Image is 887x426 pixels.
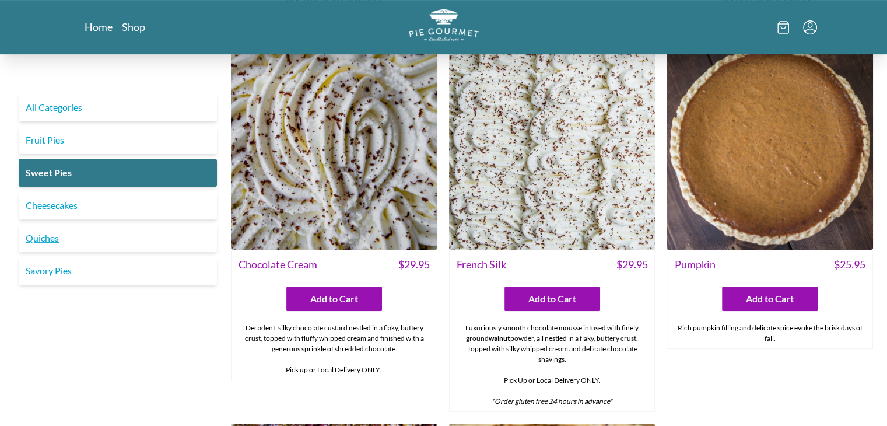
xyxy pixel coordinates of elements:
span: $ 29.95 [398,257,430,273]
img: Chocolate Cream [231,44,437,250]
a: Cheesecakes [19,191,217,219]
a: Quiches [19,224,217,252]
span: $ 25.95 [834,257,865,273]
button: Add to Cart [722,287,818,311]
span: Add to Cart [746,292,794,306]
div: Rich pumpkin filling and delicate spice evoke the brisk days of fall. [667,318,872,348]
a: All Categories [19,93,217,121]
div: Luxuriously smooth chocolate mousse infused with finely ground powder, all nestled in a flaky, bu... [450,318,655,411]
em: *Order gluten free 24 hours in advance* [492,397,612,406]
span: Add to Cart [528,292,576,306]
img: logo [409,9,479,41]
img: Pumpkin [667,44,873,250]
a: Savory Pies [19,257,217,285]
span: $ 29.95 [616,257,647,273]
span: Pumpkin [674,257,715,273]
button: Add to Cart [504,287,600,311]
a: Logo [409,9,479,45]
a: Shop [122,20,145,34]
a: Home [85,20,113,34]
div: Decadent, silky chocolate custard nestled in a flaky, buttery crust, topped with fluffy whipped c... [232,318,437,380]
span: Chocolate Cream [239,257,317,273]
a: Sweet Pies [19,159,217,187]
img: French Silk [449,44,655,250]
strong: walnut [489,334,510,343]
span: French Silk [457,257,506,273]
button: Menu [803,20,817,34]
button: Add to Cart [286,287,382,311]
a: Fruit Pies [19,126,217,154]
span: Add to Cart [310,292,358,306]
